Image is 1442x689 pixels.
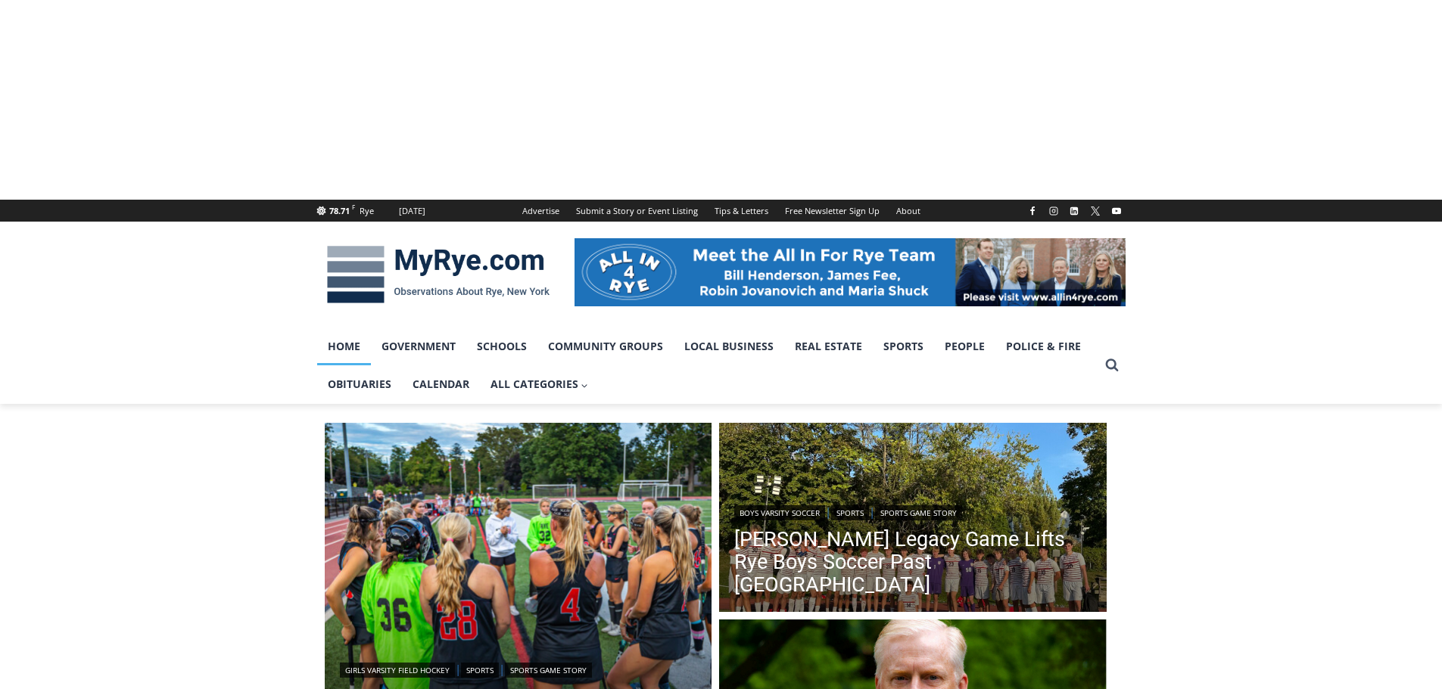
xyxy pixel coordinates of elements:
a: Submit a Story or Event Listing [568,200,706,222]
div: | | [734,502,1092,520]
a: Boys Varsity Soccer [734,505,825,520]
a: All Categories [480,365,600,403]
a: Tips & Letters [706,200,777,222]
nav: Secondary Navigation [514,200,929,222]
a: Sports [831,505,869,520]
a: Sports Game Story [875,505,962,520]
a: X [1086,202,1104,220]
a: Schools [466,327,537,365]
a: Instagram [1045,202,1063,220]
a: Local Business [674,327,784,365]
img: MyRye.com [317,235,559,314]
a: Girls Varsity Field Hockey [340,663,455,678]
span: F [352,203,355,211]
a: Government [371,327,466,365]
nav: Primary Navigation [317,327,1098,404]
a: Real Estate [784,327,873,365]
img: (PHOTO: The Rye Boys Soccer team from October 4, 2025, against Pleasantville. Credit: Daniela Arr... [719,423,1107,616]
img: All in for Rye [575,238,1126,306]
span: 78.71 [329,205,350,216]
a: People [934,327,995,365]
a: Home [317,327,371,365]
a: Free Newsletter Sign Up [777,200,888,222]
span: All Categories [491,376,589,393]
a: Read More Felix Wismer’s Legacy Game Lifts Rye Boys Soccer Past Pleasantville [719,423,1107,616]
a: Community Groups [537,327,674,365]
a: Linkedin [1065,202,1083,220]
a: Police & Fire [995,327,1092,365]
a: About [888,200,929,222]
a: Advertise [514,200,568,222]
div: Rye [360,204,374,218]
a: Sports [461,663,499,678]
button: View Search Form [1098,352,1126,379]
a: [PERSON_NAME] Legacy Game Lifts Rye Boys Soccer Past [GEOGRAPHIC_DATA] [734,528,1092,596]
a: Obituaries [317,365,402,403]
a: YouTube [1107,202,1126,220]
a: Calendar [402,365,480,403]
a: Facebook [1023,202,1042,220]
div: | | [340,660,697,678]
div: [DATE] [399,204,425,218]
a: Sports Game Story [505,663,592,678]
a: Sports [873,327,934,365]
